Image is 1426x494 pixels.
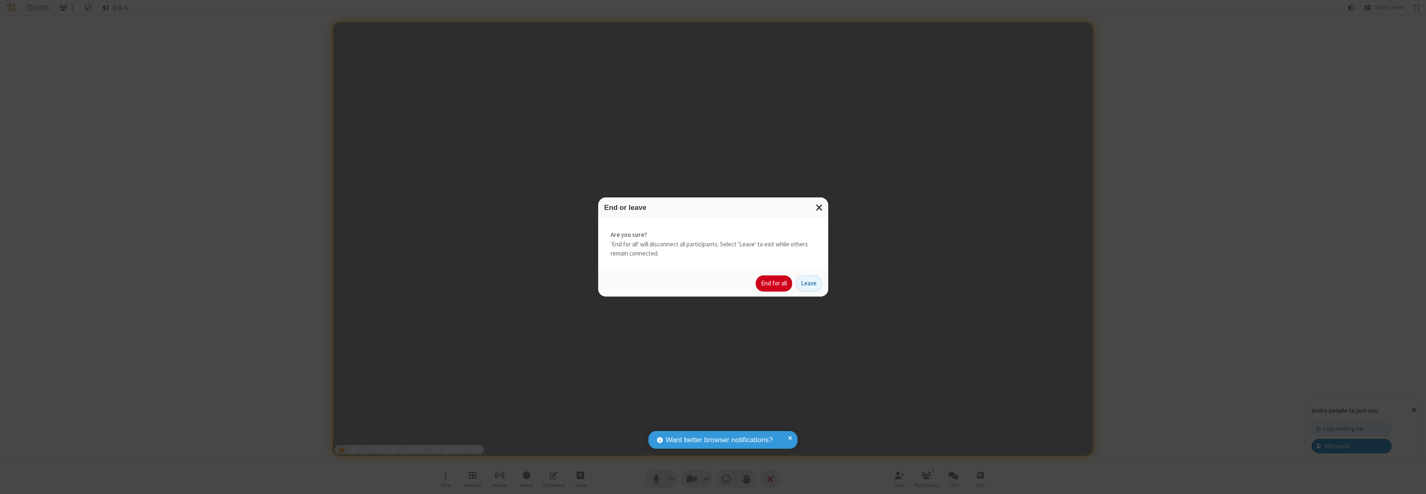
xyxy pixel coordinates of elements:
button: End for all [756,275,792,292]
button: Close modal [811,197,828,218]
strong: Are you sure? [611,230,816,240]
button: Leave [795,275,822,292]
div: 'End for all' will disconnect all participants. Select 'Leave' to exit while others remain connec... [598,218,828,271]
h3: End or leave [604,204,822,212]
span: Want better browser notifications? [666,435,773,445]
